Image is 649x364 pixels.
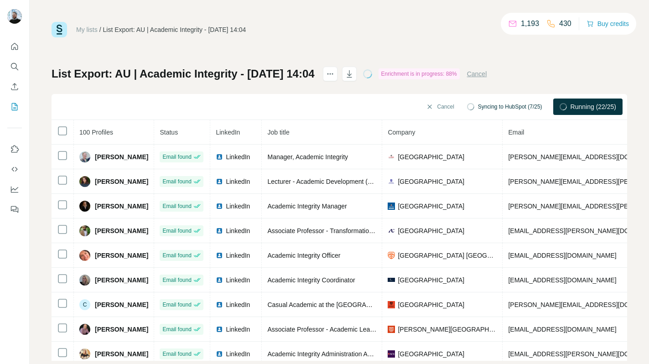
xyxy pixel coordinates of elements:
[226,202,250,211] span: LinkedIn
[267,276,355,284] span: Academic Integrity Coordinator
[7,9,22,24] img: Avatar
[216,252,223,259] img: LinkedIn logo
[467,69,487,78] button: Cancel
[267,203,347,210] span: Academic Integrity Manager
[95,177,148,186] span: [PERSON_NAME]
[95,325,148,334] span: [PERSON_NAME]
[398,349,464,359] span: [GEOGRAPHIC_DATA]
[79,201,90,212] img: Avatar
[398,276,464,285] span: [GEOGRAPHIC_DATA]
[267,178,422,185] span: Lecturer - Academic Development (Academic Integrity)
[267,252,340,259] span: Academic Integrity Officer
[216,153,223,161] img: LinkedIn logo
[103,25,246,34] div: List Export: AU | Academic Integrity - [DATE] 14:04
[79,250,90,261] img: Avatar
[388,252,395,259] img: company-logo
[388,153,395,161] img: company-logo
[571,102,616,111] span: Running (22/25)
[388,227,395,234] img: company-logo
[7,78,22,95] button: Enrich CSV
[162,301,191,309] span: Email found
[79,348,90,359] img: Avatar
[216,301,223,308] img: LinkedIn logo
[398,300,464,309] span: [GEOGRAPHIC_DATA]
[7,99,22,115] button: My lists
[478,103,542,111] span: Syncing to HubSpot (7/25)
[420,99,460,115] button: Cancel
[226,300,250,309] span: LinkedIn
[162,251,191,260] span: Email found
[267,301,403,308] span: Casual Academic at the [GEOGRAPHIC_DATA]
[216,227,223,234] img: LinkedIn logo
[226,177,250,186] span: LinkedIn
[398,251,497,260] span: [GEOGRAPHIC_DATA] [GEOGRAPHIC_DATA]
[7,181,22,198] button: Dashboard
[79,176,90,187] img: Avatar
[388,203,395,210] img: company-logo
[521,18,539,29] p: 1,193
[508,276,616,284] span: [EMAIL_ADDRESS][DOMAIN_NAME]
[559,18,571,29] p: 430
[388,350,395,358] img: company-logo
[323,67,337,81] button: actions
[162,177,191,186] span: Email found
[398,226,464,235] span: [GEOGRAPHIC_DATA]
[162,227,191,235] span: Email found
[52,67,315,81] h1: List Export: AU | Academic Integrity - [DATE] 14:04
[79,151,90,162] img: Avatar
[398,202,464,211] span: [GEOGRAPHIC_DATA]
[398,325,497,334] span: [PERSON_NAME][GEOGRAPHIC_DATA]
[162,325,191,333] span: Email found
[267,153,348,161] span: Manager, Academic Integrity
[388,278,395,282] img: company-logo
[508,326,616,333] span: [EMAIL_ADDRESS][DOMAIN_NAME]
[95,300,148,309] span: [PERSON_NAME]
[162,350,191,358] span: Email found
[79,225,90,236] img: Avatar
[388,326,395,333] img: company-logo
[7,38,22,55] button: Quick start
[79,324,90,335] img: Avatar
[226,276,250,285] span: LinkedIn
[267,326,436,333] span: Associate Professor - Academic Lead (Artificial Intelligence)
[95,251,148,260] span: [PERSON_NAME]
[216,203,223,210] img: LinkedIn logo
[95,152,148,161] span: [PERSON_NAME]
[267,227,411,234] span: Associate Professor - Transformation Management
[226,251,250,260] span: LinkedIn
[226,152,250,161] span: LinkedIn
[508,252,616,259] span: [EMAIL_ADDRESS][DOMAIN_NAME]
[79,275,90,286] img: Avatar
[7,201,22,218] button: Feedback
[7,58,22,75] button: Search
[52,22,67,37] img: Surfe Logo
[160,129,178,136] span: Status
[79,129,113,136] span: 100 Profiles
[267,129,289,136] span: Job title
[99,25,101,34] li: /
[216,326,223,333] img: LinkedIn logo
[76,26,98,33] a: My lists
[587,17,629,30] button: Buy credits
[379,68,460,79] div: Enrichment is in progress: 88%
[398,152,464,161] span: [GEOGRAPHIC_DATA]
[95,202,148,211] span: [PERSON_NAME]
[226,349,250,359] span: LinkedIn
[95,349,148,359] span: [PERSON_NAME]
[95,226,148,235] span: [PERSON_NAME]
[95,276,148,285] span: [PERSON_NAME]
[7,161,22,177] button: Use Surfe API
[388,129,415,136] span: Company
[162,202,191,210] span: Email found
[226,325,250,334] span: LinkedIn
[79,299,90,310] div: C
[216,178,223,185] img: LinkedIn logo
[216,129,240,136] span: LinkedIn
[7,141,22,157] button: Use Surfe on LinkedIn
[216,276,223,284] img: LinkedIn logo
[226,226,250,235] span: LinkedIn
[508,129,524,136] span: Email
[162,153,191,161] span: Email found
[216,350,223,358] img: LinkedIn logo
[267,350,389,358] span: Academic Integrity Administration Assistant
